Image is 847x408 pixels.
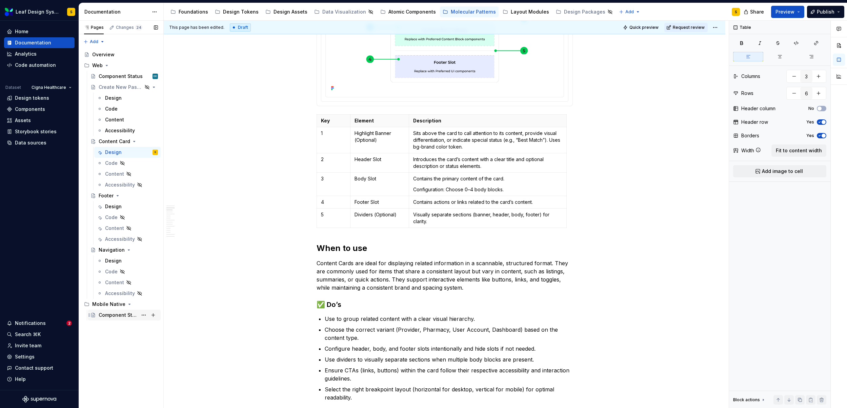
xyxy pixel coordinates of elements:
[70,9,73,15] div: S
[388,8,436,15] div: Atomic Components
[817,8,834,15] span: Publish
[154,149,156,156] div: S
[116,25,142,30] div: Changes
[664,23,708,32] button: Request review
[4,126,75,137] a: Storybook stories
[15,365,53,371] div: Contact support
[325,366,573,383] p: Ensure CTAs (links, buttons) within the card follow their respective accessibility and interactio...
[154,73,157,80] div: CC
[105,181,135,188] div: Accessibility
[355,211,405,218] p: Dividers (Optional)
[733,395,766,405] div: Block actions
[105,290,135,297] div: Accessibility
[775,8,794,15] span: Preview
[321,175,346,182] p: 3
[94,212,161,223] a: Code
[105,236,135,242] div: Accessibility
[168,5,616,19] div: Page tree
[88,310,161,320] a: Component Status
[511,8,549,15] div: Layout Modules
[105,257,122,264] div: Design
[99,138,130,145] div: Content Card
[94,223,161,234] a: Content
[263,6,310,17] a: Design Assets
[94,169,161,179] a: Content
[15,376,26,383] div: Help
[741,73,760,80] div: Columns
[733,165,826,177] button: Add image to cell
[99,73,143,80] div: Component Status
[15,353,35,360] div: Settings
[355,199,405,206] p: Footer Slot
[81,49,161,320] div: Page tree
[4,115,75,126] a: Assets
[22,396,56,403] svg: Supernova Logo
[740,6,768,18] button: Share
[88,190,161,201] a: Footer
[325,385,573,402] p: Select the right breakpoint layout (horizontal for desktop, vertical for mobile) for optimal read...
[15,62,56,69] div: Code automation
[15,342,41,349] div: Invite team
[625,9,634,15] span: Add
[735,9,737,15] div: S
[94,179,161,190] a: Accessibility
[321,130,346,137] p: 1
[325,315,573,323] p: Use to group related content with a clear visual hierarchy.
[105,160,118,167] div: Code
[274,8,307,15] div: Design Assets
[413,175,562,182] p: Contains the primary content of the card.
[223,8,259,15] div: Design Tokens
[15,128,57,135] div: Storybook stories
[806,133,814,138] label: Yes
[135,25,142,30] span: 24
[771,144,826,157] button: Fit to content width
[4,93,75,103] a: Design tokens
[741,90,753,97] div: Rows
[741,147,754,154] div: Width
[4,104,75,115] a: Components
[4,363,75,373] button: Contact support
[413,199,562,206] p: Contains actions or links related to the card’s content.
[4,137,75,148] a: Data sources
[99,312,138,318] div: Component Status
[355,175,405,182] p: Body Slot
[81,299,161,310] div: Mobile Native
[321,199,346,206] p: 4
[15,117,31,124] div: Assets
[99,247,125,253] div: Navigation
[84,25,104,30] div: Pages
[317,259,573,292] p: Content Cards are ideal for displaying related information in a scannable, structured format. The...
[168,6,211,17] a: Foundations
[99,84,142,91] div: Create New Password
[325,355,573,364] p: Use dividers to visually separate sections when multiple body blocks are present.
[4,37,75,48] a: Documentation
[92,62,103,69] div: Web
[81,37,107,46] button: Add
[750,8,764,15] span: Share
[94,201,161,212] a: Design
[673,25,705,30] span: Request review
[617,7,642,17] button: Add
[741,132,759,139] div: Borders
[322,8,366,15] div: Data Visualization
[88,82,161,93] a: Create New Password
[621,23,662,32] button: Quick preview
[762,168,803,175] span: Add image to cell
[741,119,768,125] div: Header row
[105,105,118,112] div: Code
[806,119,814,125] label: Yes
[230,23,251,32] div: Draft
[88,136,161,147] a: Content Card
[94,93,161,103] a: Design
[94,277,161,288] a: Content
[413,211,562,225] p: Visually separate sections (banner, header, body, footer) for clarity.
[81,49,161,60] a: Overview
[92,301,125,308] div: Mobile Native
[105,225,124,232] div: Content
[94,147,161,158] a: DesignS
[5,85,21,90] div: Dataset
[94,255,161,266] a: Design
[378,6,439,17] a: Atomic Components
[733,397,760,403] div: Block actions
[94,288,161,299] a: Accessibility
